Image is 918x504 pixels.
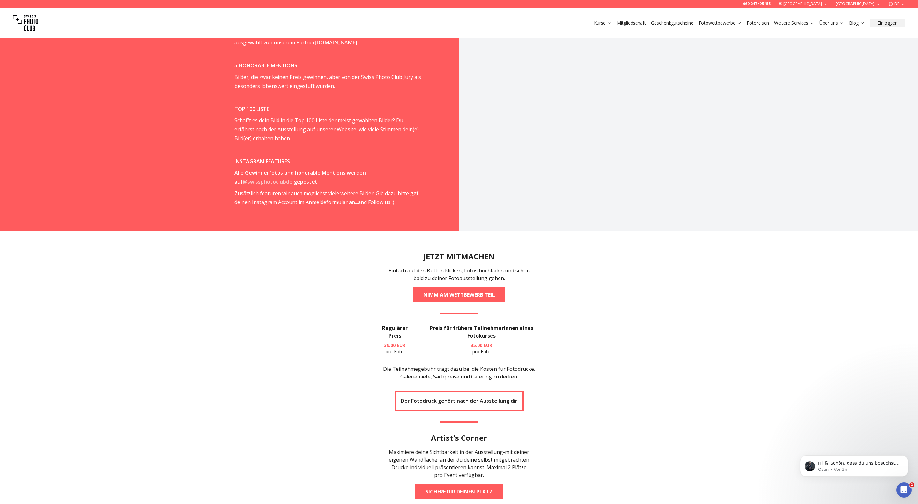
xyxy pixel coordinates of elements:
strong: 5 HONORABLE MENTIONS [234,62,297,69]
iframe: Intercom live chat [896,482,912,498]
div: Maximiere deine Sichtbarkeit in der Ausstellung-mit deiner eigenen Wandfläche, an der du deine se... [388,448,530,479]
a: Fotoreisen [747,20,769,26]
a: Mitgliedschaft [617,20,646,26]
span: 1 [909,482,914,487]
span: Bilder, die zwar keinen Preis gewinnen, aber von der Swiss Photo Club Jury als besonders lobenswe... [234,73,421,89]
p: Der Fotodruck gehört nach der Ausstellung dir [401,397,517,405]
h2: Artist's Corner [431,433,487,443]
a: 069 247495455 [743,1,771,6]
button: Kurse [591,19,614,27]
h3: Regulärer Preis [377,324,412,340]
a: Über uns [819,20,844,26]
a: Weitere Services [774,20,814,26]
a: NIMM AM WETTBEWERB TEIL [413,287,505,302]
button: Weitere Services [772,19,817,27]
p: pro Foto [423,342,541,355]
a: Blog [849,20,865,26]
span: Zusätzlich featuren wir auch möglichst viele weitere Bilder. Gib dazu bitte ggf. deinen Instagram... [234,190,419,206]
button: Geschenkgutscheine [648,19,696,27]
button: Einloggen [870,19,905,27]
a: @swissphotoclubde [243,178,292,185]
p: pro Foto [377,342,412,355]
button: Über uns [817,19,847,27]
h2: JETZT MITMACHEN [423,251,495,262]
p: Einfach auf den Button klicken, Fotos hochladen und schon bald zu deiner Fotoausstellung gehen. [388,267,530,282]
button: Blog [847,19,867,27]
span: Schafft es dein Bild in die Top 100 Liste der meist gewählten Bilder? Du erfährst nach der Ausste... [234,117,419,142]
strong: TOP 100 LISTE [234,105,269,112]
button: Fotoreisen [744,19,772,27]
button: Fotowettbewerbe [696,19,744,27]
iframe: Intercom notifications Nachricht [790,442,918,487]
strong: Alle Gewinnerfotos und honorable Mentions werden auf [234,169,366,185]
b: 35.00 EUR [471,342,492,348]
a: Kurse [594,20,612,26]
a: Sichere dir deinen Platz [415,484,503,499]
p: ausgewählt von unserem Partner [234,38,421,47]
p: Die Teilnahmegebühr trägt dazu bei die Kosten für Fotodrucke, Galeriemiete, Sachpreise und Cateri... [377,365,541,380]
img: Swiss photo club [13,10,38,36]
a: Geschenkgutscheine [651,20,693,26]
a: [DOMAIN_NAME] [315,39,357,46]
h3: Preis für frühere TeilnehmerInnen eines Fotokurses [423,324,541,340]
strong: INSTAGRAM FEATURES [234,158,290,165]
span: 39.00 [384,342,396,348]
button: Mitgliedschaft [614,19,648,27]
a: Fotowettbewerbe [699,20,742,26]
strong: gepostet. [294,178,319,185]
span: EUR [397,342,405,348]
